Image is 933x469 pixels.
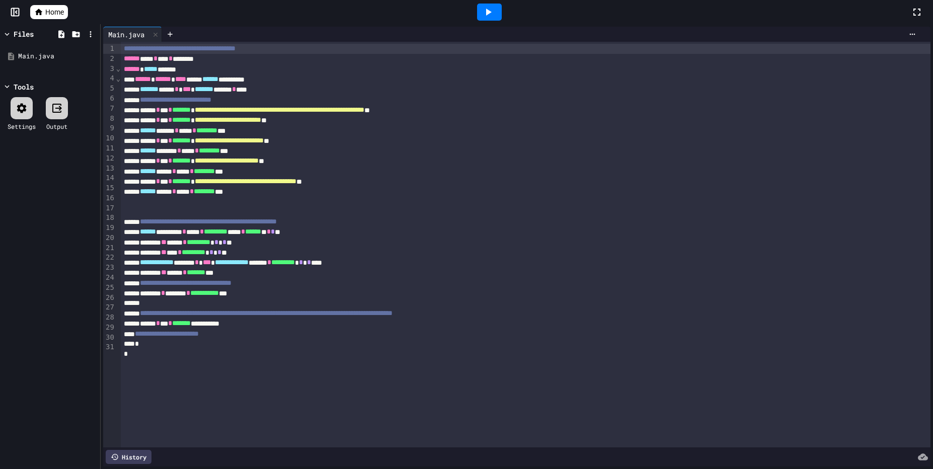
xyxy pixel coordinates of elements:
div: 24 [103,273,116,283]
div: 15 [103,183,116,193]
div: 10 [103,133,116,143]
div: 21 [103,243,116,253]
iframe: chat widget [849,385,923,428]
div: 4 [103,73,116,84]
span: Home [45,7,64,17]
iframe: chat widget [891,429,923,459]
div: 14 [103,173,116,183]
div: 13 [103,164,116,174]
div: 22 [103,253,116,263]
div: 29 [103,323,116,333]
div: 26 [103,293,116,303]
div: 23 [103,263,116,273]
div: 1 [103,44,116,54]
div: 30 [103,333,116,343]
div: 17 [103,203,116,213]
div: 5 [103,84,116,94]
div: Main.java [18,51,97,61]
div: 7 [103,104,116,114]
a: Home [30,5,68,19]
div: Tools [14,82,34,92]
div: 18 [103,213,116,223]
div: 6 [103,94,116,104]
div: 27 [103,302,116,312]
div: Main.java [103,27,162,42]
div: 31 [103,342,116,352]
div: 11 [103,143,116,153]
div: 3 [103,64,116,74]
div: 25 [103,283,116,293]
div: 8 [103,114,116,124]
div: History [106,450,151,464]
div: Files [14,29,34,39]
div: 2 [103,54,116,64]
div: Main.java [103,29,149,40]
div: 19 [103,223,116,233]
div: 12 [103,153,116,164]
div: 28 [103,312,116,323]
div: 9 [103,123,116,133]
div: 20 [103,233,116,243]
span: Fold line [116,74,121,83]
div: 16 [103,193,116,203]
div: Output [46,122,67,131]
span: Fold line [116,64,121,72]
div: Settings [8,122,36,131]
